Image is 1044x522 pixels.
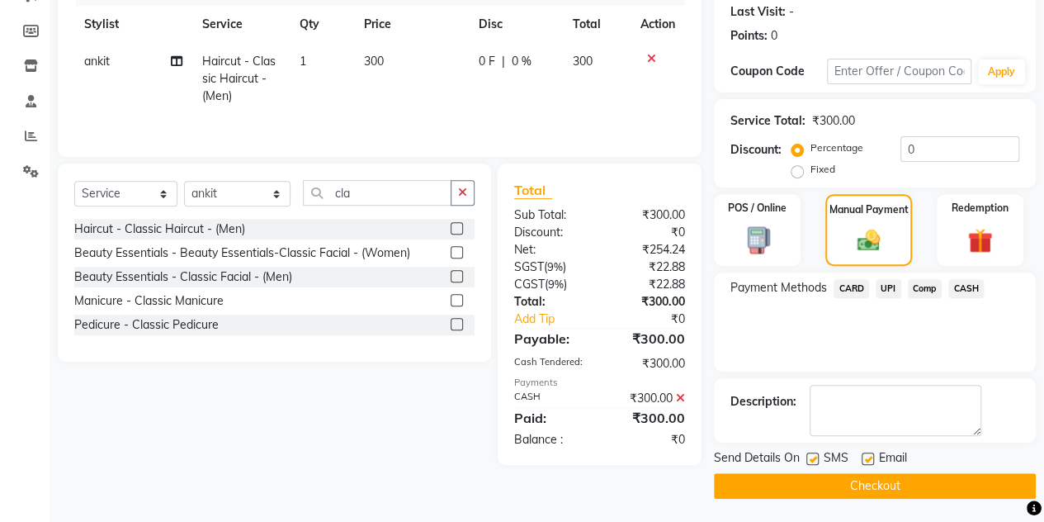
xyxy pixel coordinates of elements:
th: Stylist [74,6,192,43]
a: Add Tip [502,311,616,328]
div: Balance : [502,431,600,448]
div: Payments [514,376,685,390]
span: | [502,53,505,70]
div: Cash Tendered: [502,355,600,373]
div: Net: [502,241,600,259]
div: ₹22.88 [599,276,697,293]
div: Description: [730,393,796,410]
div: Sub Total: [502,206,600,224]
div: Beauty Essentials - Classic Facial - (Men) [74,268,292,286]
div: Payable: [502,329,600,349]
div: CASH [502,390,600,407]
span: CGST [514,277,545,292]
span: Comp [908,279,942,298]
div: ₹22.88 [599,259,697,276]
th: Action [631,6,685,43]
span: Payment Methods [730,279,827,297]
span: 1 [300,54,306,69]
div: ( ) [502,259,600,276]
span: 0 F [479,53,495,70]
th: Service [192,6,289,43]
label: Redemption [952,201,1009,216]
div: ₹300.00 [599,408,697,428]
div: Manicure - Classic Manicure [74,292,224,310]
div: Haircut - Classic Haircut - (Men) [74,221,245,238]
span: 300 [573,54,593,69]
span: SMS [824,449,848,470]
div: Pedicure - Classic Pedicure [74,316,219,334]
label: Percentage [810,140,863,155]
span: 0 % [512,53,531,70]
div: Last Visit: [730,3,786,21]
img: _cash.svg [850,227,888,254]
button: Apply [978,59,1025,84]
div: ₹0 [616,311,697,328]
span: 300 [364,54,384,69]
span: CASH [948,279,984,298]
div: ₹0 [599,431,697,448]
div: Points: [730,27,768,45]
span: SGST [514,259,544,274]
div: ₹300.00 [599,355,697,373]
input: Enter Offer / Coupon Code [827,59,971,84]
label: POS / Online [728,201,787,216]
div: Service Total: [730,112,805,130]
div: ₹300.00 [599,329,697,349]
span: Email [879,449,907,470]
div: Beauty Essentials - Beauty Essentials-Classic Facial - (Women) [74,244,410,262]
img: _pos-terminal.svg [737,225,777,255]
th: Price [354,6,469,43]
div: ₹300.00 [812,112,855,130]
div: Discount: [502,224,600,241]
span: 9% [548,278,564,291]
div: Total: [502,293,600,311]
div: ₹254.24 [599,241,697,259]
input: Search or Scan [303,180,451,206]
span: Haircut - Classic Haircut - (Men) [202,54,276,103]
span: 9% [547,260,563,273]
img: _gift.svg [960,225,1000,256]
label: Fixed [810,162,835,177]
div: Coupon Code [730,63,827,80]
th: Qty [290,6,354,43]
span: UPI [876,279,901,298]
label: Manual Payment [829,202,909,217]
th: Disc [469,6,563,43]
div: ( ) [502,276,600,293]
span: Send Details On [714,449,800,470]
span: CARD [834,279,869,298]
div: Discount: [730,141,782,159]
div: ₹0 [599,224,697,241]
button: Checkout [714,473,1036,499]
span: Total [514,182,552,199]
div: 0 [771,27,777,45]
th: Total [563,6,631,43]
div: ₹300.00 [599,206,697,224]
div: ₹300.00 [599,390,697,407]
div: Paid: [502,408,600,428]
span: ankit [84,54,110,69]
div: - [789,3,794,21]
div: ₹300.00 [599,293,697,311]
